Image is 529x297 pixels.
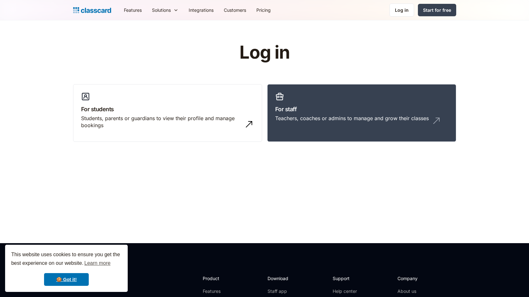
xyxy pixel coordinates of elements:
[268,275,294,282] h2: Download
[81,105,254,113] h3: For students
[423,7,451,13] div: Start for free
[44,273,89,286] a: dismiss cookie message
[203,275,237,282] h2: Product
[152,7,171,13] div: Solutions
[81,115,241,129] div: Students, parents or guardians to view their profile and manage bookings
[395,7,409,13] div: Log in
[203,288,237,294] a: Features
[397,288,440,294] a: About us
[147,3,184,17] div: Solutions
[268,288,294,294] a: Staff app
[184,3,219,17] a: Integrations
[418,4,456,16] a: Start for free
[11,251,122,268] span: This website uses cookies to ensure you get the best experience on our website.
[73,6,111,15] a: home
[219,3,251,17] a: Customers
[119,3,147,17] a: Features
[5,245,128,292] div: cookieconsent
[163,43,366,62] h1: Log in
[251,3,276,17] a: Pricing
[397,275,440,282] h2: Company
[267,84,456,142] a: For staffTeachers, coaches or admins to manage and grow their classes
[333,288,359,294] a: Help center
[83,258,111,268] a: learn more about cookies
[73,84,262,142] a: For studentsStudents, parents or guardians to view their profile and manage bookings
[389,4,414,17] a: Log in
[275,115,429,122] div: Teachers, coaches or admins to manage and grow their classes
[275,105,448,113] h3: For staff
[333,275,359,282] h2: Support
